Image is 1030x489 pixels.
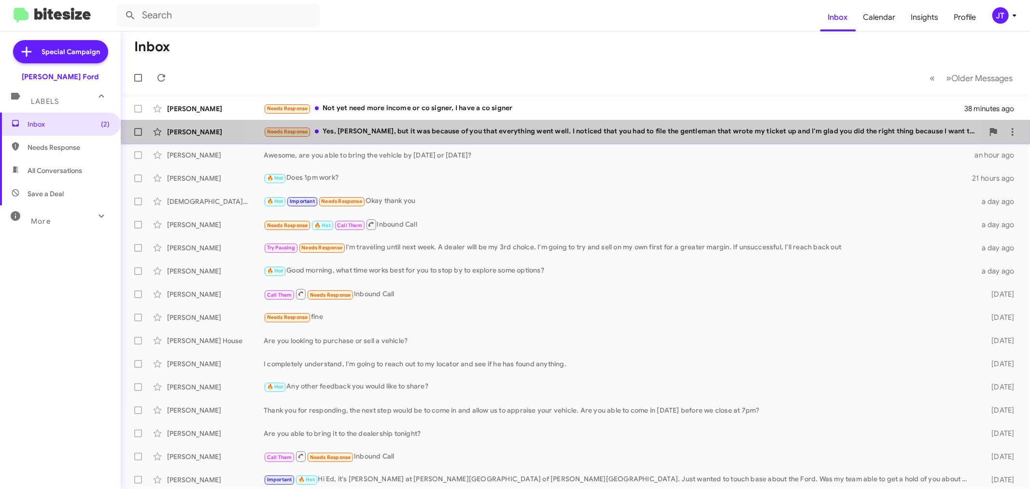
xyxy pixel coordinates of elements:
div: I completely understand, I'm going to reach out to my locator and see if he has found anything. [264,359,974,369]
div: [DATE] [974,382,1022,392]
div: [PERSON_NAME] [167,220,264,230]
div: [PERSON_NAME] [167,243,264,253]
span: More [31,217,51,226]
span: 🔥 Hot [298,476,315,483]
div: [DATE] [974,452,1022,461]
span: Save a Deal [28,189,64,199]
div: a day ago [974,197,1022,206]
div: Are you able to bring it to the dealership tonight? [264,429,974,438]
span: » [946,72,951,84]
span: Call Them [337,222,362,229]
span: Call Them [267,454,292,460]
div: [PERSON_NAME] [167,359,264,369]
span: Try Pausing [267,244,295,251]
div: [PERSON_NAME] Ford [22,72,99,82]
span: « [930,72,935,84]
div: [PERSON_NAME] [167,289,264,299]
div: [DATE] [974,289,1022,299]
span: 🔥 Hot [267,384,283,390]
div: [PERSON_NAME] [167,313,264,322]
div: 38 minutes ago [964,104,1022,114]
div: 21 hours ago [972,173,1022,183]
span: Needs Response [301,244,342,251]
div: Thank you for responding, the next step would be to come in and allow us to appraise your vehicle... [264,405,974,415]
div: [DATE] [974,429,1022,438]
div: [DATE] [974,336,1022,345]
button: Previous [924,68,941,88]
div: Does 1pm work? [264,173,972,184]
div: [PERSON_NAME] [167,452,264,461]
div: [PERSON_NAME] [167,405,264,415]
div: [DATE] [974,475,1022,485]
div: [PERSON_NAME] House [167,336,264,345]
div: Inbound Call [264,288,974,300]
div: Inbound Call [264,450,974,462]
div: Not yet need more income or co signer, I have a co signer [264,103,964,114]
div: a day ago [974,243,1022,253]
span: 🔥 Hot [267,198,283,204]
div: Any other feedback you would like to share? [264,381,974,392]
div: fine [264,312,974,323]
span: Needs Response [267,129,308,135]
span: 🔥 Hot [314,222,331,229]
button: Next [940,68,1018,88]
div: [PERSON_NAME] [167,104,264,114]
span: Labels [31,97,59,106]
div: [DATE] [974,313,1022,322]
span: (2) [101,119,110,129]
span: Needs Response [321,198,362,204]
div: [PERSON_NAME] [167,150,264,160]
div: [DEMOGRAPHIC_DATA][PERSON_NAME] [167,197,264,206]
div: Inbound Call [264,218,974,230]
span: All Conversations [28,166,82,175]
span: Needs Response [310,454,351,460]
a: Inbox [820,3,856,31]
div: a day ago [974,266,1022,276]
div: [PERSON_NAME] [167,127,264,137]
a: Insights [903,3,946,31]
div: [DATE] [974,405,1022,415]
div: [PERSON_NAME] [167,266,264,276]
button: JT [984,7,1019,24]
div: [PERSON_NAME] [167,382,264,392]
h1: Inbox [134,39,170,55]
div: Hi Ed, it's [PERSON_NAME] at [PERSON_NAME][GEOGRAPHIC_DATA] of [PERSON_NAME][GEOGRAPHIC_DATA]. Ju... [264,474,974,485]
span: Important [267,476,292,483]
span: Needs Response [28,143,110,152]
span: Inbox [28,119,110,129]
div: [PERSON_NAME] [167,429,264,438]
div: Yes, [PERSON_NAME], but it was because of you that everything went well. I noticed that you had t... [264,126,984,137]
a: Calendar [856,3,903,31]
div: I'm traveling until next week. A dealer will be my 3rd choice. I'm going to try and sell on my ow... [264,242,974,253]
div: JT [992,7,1009,24]
span: Important [290,198,315,204]
div: Okay thank you [264,196,974,207]
span: 🔥 Hot [267,268,283,274]
span: Special Campaign [42,47,100,57]
span: Needs Response [267,105,308,112]
div: a day ago [974,220,1022,230]
a: Profile [946,3,984,31]
input: Search [117,4,320,27]
div: Are you looking to purchase or sell a vehicle? [264,336,974,345]
div: [PERSON_NAME] [167,475,264,485]
div: [DATE] [974,359,1022,369]
span: Call Them [267,292,292,298]
span: Needs Response [267,314,308,320]
span: Needs Response [310,292,351,298]
span: Older Messages [951,73,1013,84]
span: Needs Response [267,222,308,229]
div: Good morning, what time works best for you to stop by to explore some options? [264,265,974,276]
span: 🔥 Hot [267,175,283,181]
div: Awesome, are you able to bring the vehicle by [DATE] or [DATE]? [264,150,974,160]
div: an hour ago [974,150,1022,160]
div: [PERSON_NAME] [167,173,264,183]
nav: Page navigation example [924,68,1018,88]
a: Special Campaign [13,40,108,63]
